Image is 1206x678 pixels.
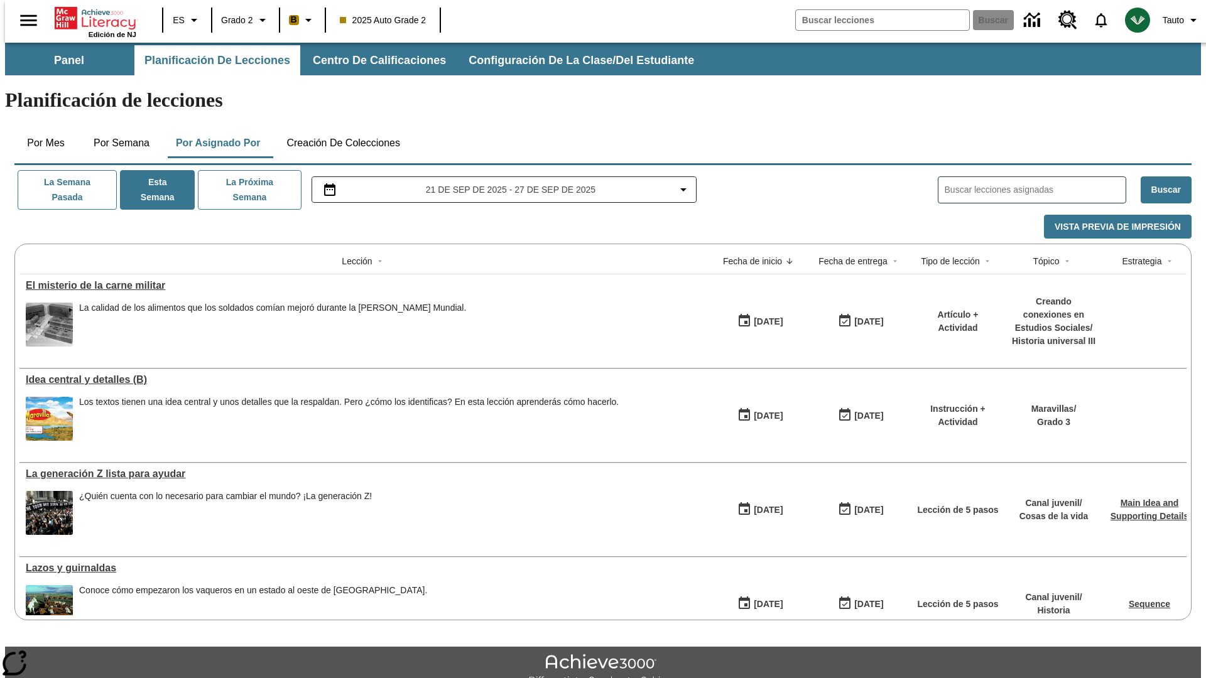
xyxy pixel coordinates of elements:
a: Sequence [1129,599,1170,609]
input: Buscar campo [796,10,969,30]
div: Tipo de lección [921,255,980,267]
button: 09/21/25: Primer día en que estuvo disponible la lección [733,498,787,522]
span: Planificación de lecciones [144,53,290,68]
div: [DATE] [754,596,783,612]
div: Idea central y detalles (B) [26,374,703,385]
span: Centro de calificaciones [313,53,446,68]
div: [DATE] [854,502,883,518]
img: avatar image [1125,8,1150,33]
div: La calidad de los alimentos que los soldados comían mejoró durante la Segunda Guerra Mundial. [79,303,466,347]
div: [DATE] [754,314,783,330]
button: Centro de calificaciones [303,45,456,75]
button: Escoja un nuevo avatar [1117,4,1158,36]
div: [DATE] [854,596,883,612]
a: Lazos y guirnaldas, Lecciones [26,562,703,574]
button: Configuración de la clase/del estudiante [459,45,704,75]
button: La semana pasada [18,170,117,210]
div: Estrategia [1122,255,1161,267]
span: B [291,12,297,28]
p: Historia universal III [1011,335,1096,348]
button: 09/21/25: Último día en que podrá accederse la lección [834,498,888,522]
button: Sort [1162,254,1177,269]
a: Centro de información [1016,3,1051,38]
button: Boost El color de la clase es anaranjado claro. Cambiar el color de la clase. [284,9,321,31]
h1: Planificación de lecciones [5,89,1201,112]
button: Sort [888,254,903,269]
p: Lección de 5 pasos [917,598,998,611]
button: Sort [1060,254,1075,269]
button: Lenguaje: ES, Selecciona un idioma [167,9,207,31]
div: Los textos tienen una idea central y unos detalles que la respaldan. Pero ¿cómo los identificas? ... [79,397,619,407]
button: 09/21/25: Último día en que podrá accederse la lección [834,592,888,616]
button: Perfil/Configuración [1158,9,1206,31]
div: Fecha de inicio [723,255,782,267]
button: Buscar [1141,176,1192,203]
button: Sort [980,254,995,269]
div: Fecha de entrega [818,255,888,267]
div: Los textos tienen una idea central y unos detalles que la respaldan. Pero ¿cómo los identificas? ... [79,397,619,441]
p: Lección de 5 pasos [917,503,998,517]
button: Abrir el menú lateral [10,2,47,39]
button: Sort [372,254,388,269]
button: Creación de colecciones [276,128,410,158]
div: [DATE] [754,408,783,424]
div: Subbarra de navegación [5,43,1201,75]
div: Subbarra de navegación [5,45,705,75]
span: Edición de NJ [89,31,136,38]
button: 09/21/25: Primer día en que estuvo disponible la lección [733,309,787,333]
img: paniolos hawaianos (vaqueros) arreando ganado [26,585,73,629]
p: La calidad de los alimentos que los soldados comían mejoró durante la [PERSON_NAME] Mundial. [79,303,466,313]
input: Buscar lecciones asignadas [945,181,1126,199]
span: ES [173,14,185,27]
button: Por semana [84,128,160,158]
p: Artículo + Actividad [917,308,999,335]
div: La generación Z lista para ayudar [26,468,703,480]
span: 2025 Auto Grade 2 [340,14,426,27]
a: Centro de recursos, Se abrirá en una pestaña nueva. [1051,3,1085,37]
button: 09/21/25: Primer día en que estuvo disponible la lección [733,404,787,428]
a: Notificaciones [1085,4,1117,36]
button: Seleccione el intervalo de fechas opción del menú [317,182,692,197]
button: 09/21/25: Primer día en que estuvo disponible la lección [733,592,787,616]
img: portada de Maravillas de tercer grado: una mariposa vuela sobre un campo y un río, con montañas a... [26,397,73,441]
p: Instrucción + Actividad [917,402,999,429]
span: Tauto [1163,14,1184,27]
a: Idea central y detalles (B), Lecciones [26,374,703,385]
div: Lazos y guirnaldas [26,562,703,574]
div: Conoce cómo empezaron los vaqueros en un estado al oeste de Estados Unidos. [79,585,427,629]
div: Portada [55,4,136,38]
div: [DATE] [854,314,883,330]
button: Panel [6,45,132,75]
a: La generación Z lista para ayudar , Lecciones [26,468,703,480]
a: El misterio de la carne militar , Lecciones [26,280,703,291]
button: Esta semana [120,170,195,210]
p: Historia [1025,604,1082,617]
p: Canal juvenil / [1019,497,1089,510]
img: Fotografía en blanco y negro que muestra cajas de raciones de comida militares con la etiqueta U.... [26,303,73,347]
button: Vista previa de impresión [1044,215,1192,239]
p: Creando conexiones en Estudios Sociales / [1011,295,1096,335]
button: Por asignado por [166,128,271,158]
p: Grado 3 [1031,416,1077,429]
button: Grado: Grado 2, Elige un grado [216,9,275,31]
button: 09/21/25: Último día en que podrá accederse la lección [834,309,888,333]
div: ¿Quién cuenta con lo necesario para cambiar el mundo? ¡La generación Z! [79,491,372,535]
button: Sort [782,254,797,269]
div: ¿Quién cuenta con lo necesario para cambiar el mundo? ¡La generación Z! [79,491,372,502]
p: Maravillas / [1031,402,1077,416]
p: Canal juvenil / [1025,591,1082,604]
p: Cosas de la vida [1019,510,1089,523]
img: Un grupo de manifestantes protestan frente al Museo Americano de Historia Natural en la ciudad de... [26,491,73,535]
svg: Collapse Date Range Filter [676,182,691,197]
span: 21 de sep de 2025 - 27 de sep de 2025 [426,183,595,196]
a: Main Idea and Supporting Details [1111,498,1188,521]
button: Planificación de lecciones [134,45,300,75]
button: Por mes [14,128,77,158]
div: Conoce cómo empezaron los vaqueros en un estado al oeste de [GEOGRAPHIC_DATA]. [79,585,427,596]
span: Configuración de la clase/del estudiante [469,53,694,68]
button: 09/21/25: Último día en que podrá accederse la lección [834,404,888,428]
